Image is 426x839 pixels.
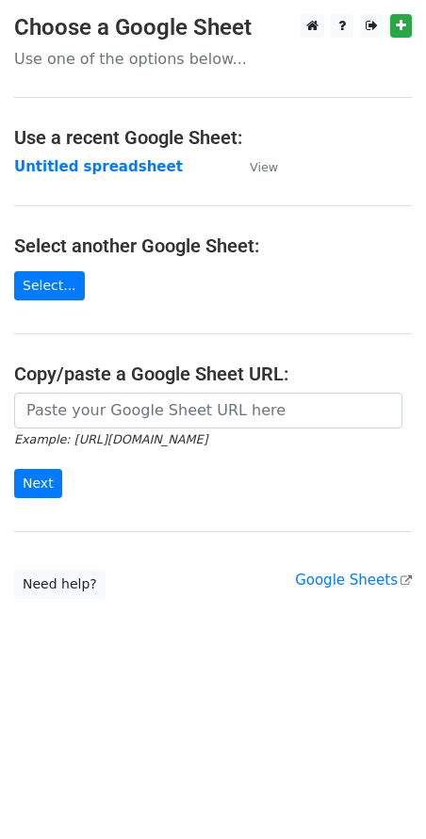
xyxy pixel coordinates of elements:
h4: Select another Google Sheet: [14,234,412,257]
a: Google Sheets [295,572,412,589]
a: Need help? [14,570,106,599]
h4: Use a recent Google Sheet: [14,126,412,149]
input: Paste your Google Sheet URL here [14,393,402,428]
small: View [250,160,278,174]
a: View [231,158,278,175]
h3: Choose a Google Sheet [14,14,412,41]
p: Use one of the options below... [14,49,412,69]
a: Select... [14,271,85,300]
input: Next [14,469,62,498]
small: Example: [URL][DOMAIN_NAME] [14,432,207,446]
a: Untitled spreadsheet [14,158,183,175]
h4: Copy/paste a Google Sheet URL: [14,363,412,385]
